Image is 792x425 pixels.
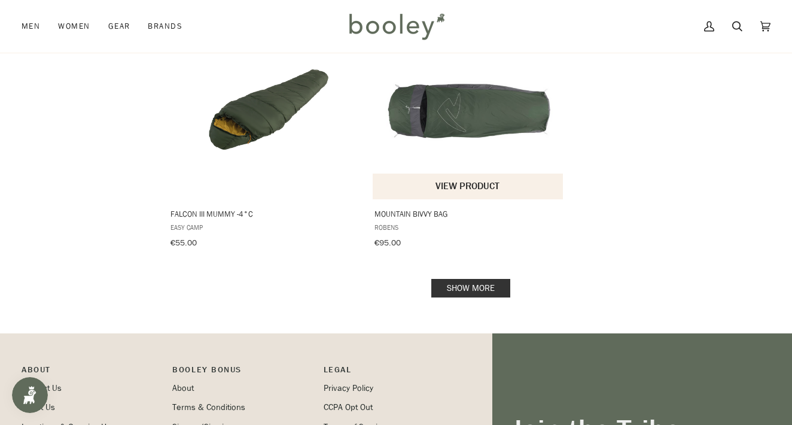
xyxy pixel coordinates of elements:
span: Brands [148,20,182,32]
span: Women [58,20,90,32]
span: Robens [374,222,562,232]
span: €55.00 [170,237,197,248]
a: Falcon III Mummy -4°C [169,20,360,252]
span: Easy Camp [170,222,358,232]
span: €95.00 [374,237,401,248]
a: About [172,382,194,394]
a: Mountain Bivvy Bag [373,20,564,252]
span: Falcon III Mummy -4°C [170,208,358,219]
p: Pipeline_Footer Sub [324,363,462,382]
button: View product [373,174,563,199]
span: Gear [108,20,130,32]
img: Booley [344,9,449,44]
span: Mountain Bivvy Bag [374,208,562,219]
span: Men [22,20,40,32]
a: Terms & Conditions [172,402,245,413]
img: Easy Camp Falcon III Mummy -4°C Green - Booley Galway [175,20,354,199]
p: Pipeline_Footer Main [22,363,160,382]
a: Show more [431,279,510,297]
div: Pagination [170,283,770,294]
img: Mountain Bivvy Bag [379,20,558,199]
a: CCPA Opt Out [324,402,373,413]
p: Booley Bonus [172,363,311,382]
iframe: Button to open loyalty program pop-up [12,377,48,413]
a: Privacy Policy [324,382,373,394]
